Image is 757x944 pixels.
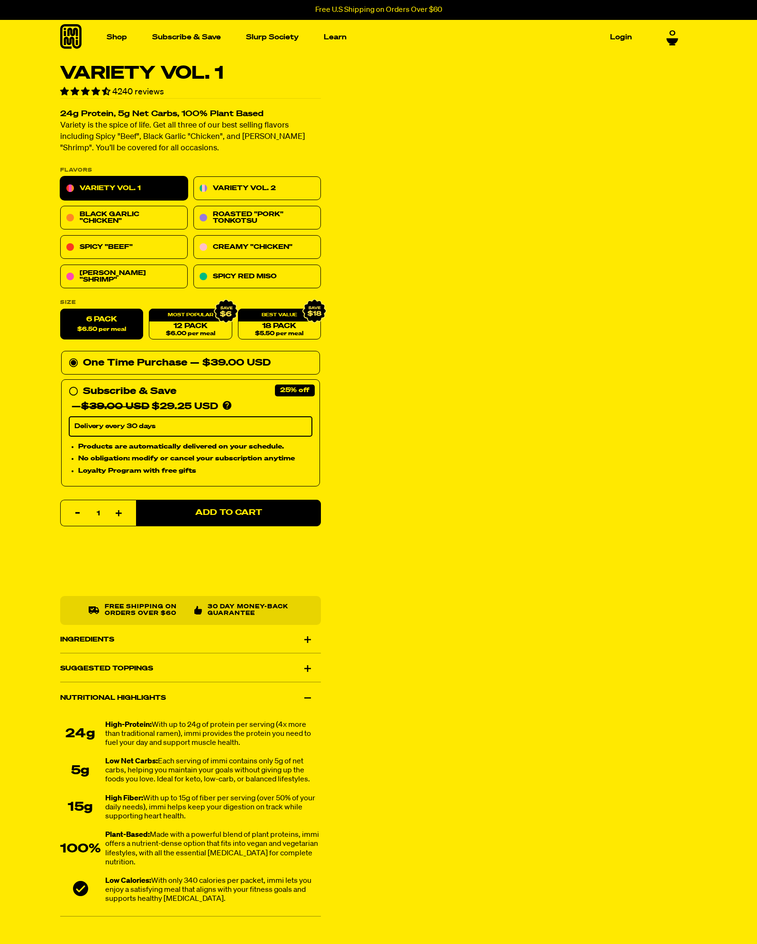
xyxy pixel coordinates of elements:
a: Shop [103,30,131,45]
a: Subscribe & Save [148,30,225,45]
strong: High-Protein: [105,721,152,729]
a: 18 Pack$5.50 per meal [237,309,320,340]
a: Login [606,30,636,45]
div: — $29.25 USD [72,399,218,414]
span: 4240 reviews [112,88,164,96]
label: 6 Pack [60,309,143,340]
div: Subscribe & Save [83,384,176,399]
div: Ingredients [60,626,321,653]
div: 100% [60,842,100,856]
a: 12 Pack$6.00 per meal [149,309,232,340]
a: Variety Vol. 2 [193,177,321,201]
a: Slurp Society [242,30,302,45]
li: Loyalty Program with free gifts [78,466,312,477]
strong: High Fiber: [105,795,143,802]
h2: 24g Protein, 5g Net Carbs, 100% Plant Based [60,110,321,119]
nav: Main navigation [103,20,636,55]
div: One Time Purchase [69,356,312,371]
strong: Low Calories: [105,877,151,885]
div: Nutritional Highlights [60,685,321,711]
p: 30 Day Money-Back Guarantee [208,604,292,617]
select: Subscribe & Save —$39.00 USD$29.25 USD Products are automatically delivered on your schedule. No ... [69,417,312,437]
div: With up to 24g of protein per serving (4x more than traditional ramen), immi provides the protein... [105,721,321,748]
div: — $39.00 USD [190,356,271,371]
p: Free shipping on orders over $60 [104,604,186,617]
span: $6.00 per meal [165,331,215,337]
a: Creamy "Chicken" [193,236,321,259]
div: 15g [60,801,100,815]
del: $39.00 USD [81,402,149,412]
a: Learn [320,30,350,45]
span: 0 [669,29,675,38]
span: 4.55 stars [60,88,112,96]
a: Black Garlic "Chicken" [60,206,188,230]
a: [PERSON_NAME] "Shrimp" [60,265,188,289]
div: With only 340 calories per packet, immi lets you enjoy a satisfying meal that aligns with your fi... [105,877,321,904]
input: quantity [66,500,130,527]
a: Spicy "Beef" [60,236,188,259]
span: Add to Cart [195,509,262,517]
div: 5g [60,764,100,778]
li: Products are automatically delivered on your schedule. [78,441,312,452]
p: Free U.S Shipping on Orders Over $60 [315,6,442,14]
p: Variety is the spice of life. Get all three of our best selling flavors including Spicy "Beef", B... [60,120,321,155]
h1: Variety Vol. 1 [60,64,321,82]
div: Made with a powerful blend of plant proteins, immi offers a nutrient-dense option that fits into ... [105,831,321,868]
div: Suggested Toppings [60,655,321,682]
span: $5.50 per meal [255,331,303,337]
span: $6.50 per meal [77,327,126,333]
p: Flavors [60,168,321,173]
div: 24g [60,727,100,742]
button: Add to Cart [136,500,321,526]
label: Size [60,300,321,305]
strong: Plant-Based: [105,832,150,839]
li: No obligation: modify or cancel your subscription anytime [78,454,312,464]
a: Roasted "Pork" Tonkotsu [193,206,321,230]
a: Spicy Red Miso [193,265,321,289]
a: 0 [666,29,678,46]
a: Variety Vol. 1 [60,177,188,201]
strong: Low Net Carbs: [105,758,158,765]
div: With up to 15g of fiber per serving (over 50% of your daily needs), immi helps keep your digestio... [105,794,321,822]
div: Each serving of immi contains only 5g of net carbs, helping you maintain your goals without givin... [105,757,321,785]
